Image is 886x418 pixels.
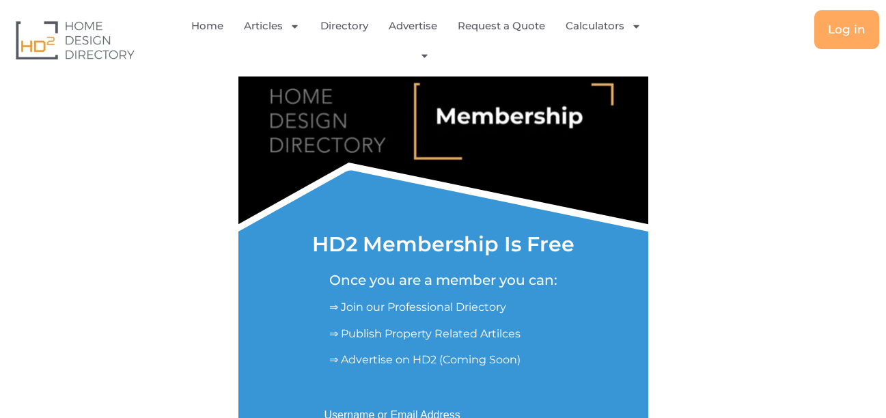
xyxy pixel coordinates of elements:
a: Advertise [389,10,437,42]
a: Home [191,10,223,42]
a: Articles [244,10,300,42]
a: Log in [814,10,879,49]
p: ⇒ Advertise on HD2 (Coming Soon) [329,352,557,368]
a: Directory [320,10,368,42]
p: ⇒ Join our Professional Driectory [329,299,557,316]
span: Log in [828,24,866,36]
h1: HD2 Membership Is Free [312,234,574,255]
a: Request a Quote [458,10,545,42]
p: ⇒ Publish Property Related Artilces [329,326,557,342]
nav: Menu [181,10,661,70]
h5: Once you are a member you can: [329,272,557,288]
a: Calculators [566,10,641,42]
